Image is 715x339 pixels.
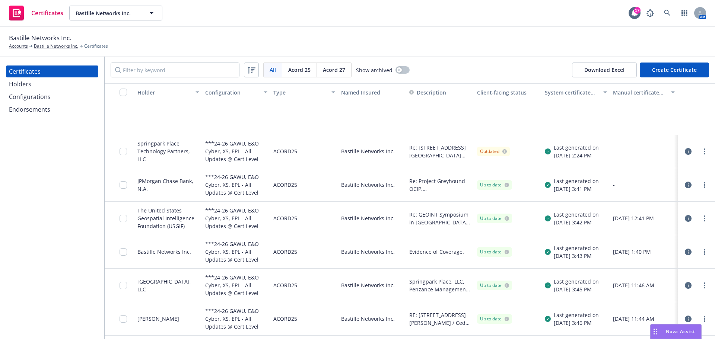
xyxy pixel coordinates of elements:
[84,43,108,49] span: Certificates
[480,215,509,222] div: Up to date
[273,206,297,230] div: ACORD25
[700,180,709,189] a: more
[634,7,641,14] div: 17
[666,328,695,335] span: Nova Assist
[613,147,675,155] div: -
[273,173,297,197] div: ACORD25
[338,269,406,302] div: Bastille Networks Inc.
[205,307,267,331] div: ***24-26 GAWU, E&O Cyber, XS, EPL - All Updates @ Cert Level
[554,211,599,218] div: Last generated on
[120,248,127,256] input: Toggle Row Selected
[700,247,709,256] a: more
[134,83,202,101] button: Holder
[9,65,41,77] div: Certificates
[341,89,403,96] div: Named Insured
[323,66,345,74] span: Acord 27
[480,249,509,255] div: Up to date
[613,248,675,256] div: [DATE] 1:40 PM
[202,83,270,101] button: Configuration
[9,43,28,49] a: Accounts
[137,89,191,96] div: Holder
[650,324,702,339] button: Nova Assist
[640,63,709,77] button: Create Certificate
[677,6,692,20] a: Switch app
[69,6,162,20] button: Bastille Networks Inc.
[137,278,199,293] div: [GEOGRAPHIC_DATA], LLC
[273,139,297,163] div: ACORD25
[409,278,471,293] button: Springpark Place, LLC, Penzance Management, LLC and CIBC Bank USA are included as Additional Insu...
[137,177,199,193] div: JPMorgan Chase Bank, N.A.
[356,66,393,74] span: Show archived
[205,89,259,96] div: Configuration
[273,273,297,297] div: ACORD25
[137,207,199,230] div: The United States Geospatial Intelligence Foundation (USGIF)
[613,281,675,289] div: [DATE] 11:46 AM
[554,285,599,293] div: [DATE] 3:45 PM
[120,215,127,222] input: Toggle Row Selected
[480,182,509,188] div: Up to date
[409,89,446,96] button: Description
[409,177,471,193] button: Re: Project Greyhound OCIP, [STREET_ADDRESS]. JPMorgan Chase Bank, N.A., JPMorgan Chase & Co., Ti...
[288,66,311,74] span: Acord 25
[205,173,267,197] div: ***24-26 GAWU, E&O Cyber, XS, EPL - All Updates @ Cert Level
[554,218,599,226] div: [DATE] 3:42 PM
[613,181,675,189] div: -
[409,211,471,226] button: Re: GEOINT Symposium in [GEOGRAPHIC_DATA][PERSON_NAME], [GEOGRAPHIC_DATA] from [DATE]-[DATE] at [...
[6,78,98,90] a: Holders
[572,63,637,77] span: Download Excel
[120,89,127,96] input: Select all
[554,319,599,327] div: [DATE] 3:46 PM
[34,43,78,49] a: Bastille Networks Inc.
[660,6,675,20] a: Search
[137,248,191,256] div: Bastille Networks Inc.
[542,83,610,101] button: System certificate last generated
[205,139,267,163] div: ***24-26 GAWU, E&O Cyber, XS, EPL - All Updates @ Cert Level
[480,316,509,322] div: Up to date
[137,315,179,323] div: [PERSON_NAME]
[477,89,539,96] div: Client-facing status
[554,244,599,252] div: Last generated on
[409,248,464,256] button: Evidence of Coverage.
[273,307,297,331] div: ACORD25
[205,206,267,230] div: ***24-26 GAWU, E&O Cyber, XS, EPL - All Updates @ Cert Level
[338,202,406,235] div: Bastille Networks Inc.
[120,181,127,189] input: Toggle Row Selected
[643,6,658,20] a: Report a Bug
[613,89,667,96] div: Manual certificate last generated
[409,144,471,159] button: Re: [STREET_ADDRESS][GEOGRAPHIC_DATA] Place Technology Partners, LLC is included as an additional...
[409,311,471,327] span: RE: [STREET_ADDRESS] [PERSON_NAME] / Cedar Associates is included as an additional insured as req...
[554,151,599,159] div: [DATE] 2:24 PM
[610,83,678,101] button: Manual certificate last generated
[120,282,127,289] input: Toggle Row Selected
[6,3,66,23] a: Certificates
[205,273,267,297] div: ***24-26 GAWU, E&O Cyber, XS, EPL - All Updates @ Cert Level
[554,185,599,193] div: [DATE] 3:41 PM
[338,235,406,269] div: Bastille Networks Inc.
[273,89,327,96] div: Type
[613,315,675,323] div: [DATE] 11:44 AM
[9,33,71,43] span: Bastille Networks Inc.
[270,83,338,101] button: Type
[554,177,599,185] div: Last generated on
[338,83,406,101] button: Named Insured
[270,66,276,74] span: All
[474,83,542,101] button: Client-facing status
[120,148,127,155] input: Toggle Row Selected
[273,240,297,264] div: ACORD25
[9,91,51,103] div: Configurations
[9,78,31,90] div: Holders
[6,65,98,77] a: Certificates
[205,240,267,264] div: ***24-26 GAWU, E&O Cyber, XS, EPL - All Updates @ Cert Level
[6,91,98,103] a: Configurations
[545,89,598,96] div: System certificate last generated
[111,63,239,77] input: Filter by keyword
[338,302,406,336] div: Bastille Networks Inc.
[651,324,660,339] div: Drag to move
[120,315,127,323] input: Toggle Row Selected
[700,214,709,223] a: more
[480,282,509,289] div: Up to date
[554,278,599,285] div: Last generated on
